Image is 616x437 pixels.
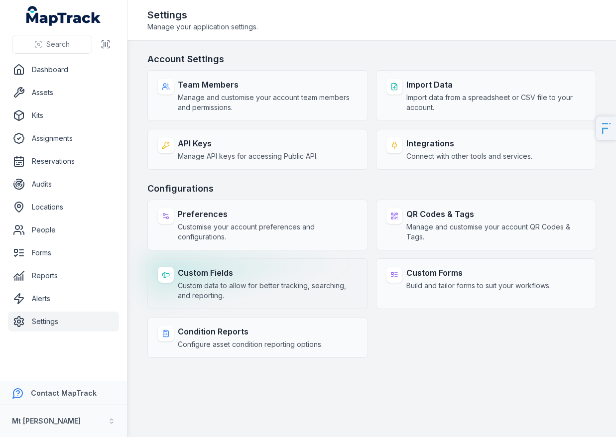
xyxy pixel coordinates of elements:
strong: API Keys [178,137,318,149]
strong: Import Data [406,79,586,91]
a: Audits [8,174,119,194]
a: QR Codes & TagsManage and customise your account QR Codes & Tags. [376,200,597,250]
span: Search [46,39,70,49]
span: Customise your account preferences and configurations. [178,222,358,242]
a: Kits [8,106,119,125]
strong: Preferences [178,208,358,220]
span: Manage your application settings. [147,22,258,32]
a: Dashboard [8,60,119,80]
a: Reservations [8,151,119,171]
a: Assets [8,83,119,103]
a: MapTrack [26,6,101,26]
a: API KeysManage API keys for accessing Public API. [147,129,368,170]
strong: Mt [PERSON_NAME] [12,417,81,425]
button: Search [12,35,92,54]
h3: Account Settings [147,52,596,66]
a: Settings [8,312,119,331]
a: PreferencesCustomise your account preferences and configurations. [147,200,368,250]
span: Manage API keys for accessing Public API. [178,151,318,161]
strong: Contact MapTrack [31,389,97,397]
span: Connect with other tools and services. [406,151,532,161]
span: Manage and customise your account QR Codes & Tags. [406,222,586,242]
span: Configure asset condition reporting options. [178,339,323,349]
strong: QR Codes & Tags [406,208,586,220]
strong: Integrations [406,137,532,149]
h2: Settings [147,8,258,22]
a: Reports [8,266,119,286]
a: Forms [8,243,119,263]
a: Condition ReportsConfigure asset condition reporting options. [147,317,368,358]
a: People [8,220,119,240]
h3: Configurations [147,182,596,196]
strong: Team Members [178,79,358,91]
a: Import DataImport data from a spreadsheet or CSV file to your account. [376,70,597,121]
a: Custom FieldsCustom data to allow for better tracking, searching, and reporting. [147,258,368,309]
a: Team MembersManage and customise your account team members and permissions. [147,70,368,121]
span: Build and tailor forms to suit your workflows. [406,281,551,291]
a: Assignments [8,128,119,148]
span: Manage and customise your account team members and permissions. [178,93,358,112]
a: Custom FormsBuild and tailor forms to suit your workflows. [376,258,597,309]
a: Locations [8,197,119,217]
span: Custom data to allow for better tracking, searching, and reporting. [178,281,358,301]
strong: Custom Forms [406,267,551,279]
strong: Condition Reports [178,326,323,337]
span: Import data from a spreadsheet or CSV file to your account. [406,93,586,112]
a: Alerts [8,289,119,309]
a: IntegrationsConnect with other tools and services. [376,129,597,170]
strong: Custom Fields [178,267,358,279]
